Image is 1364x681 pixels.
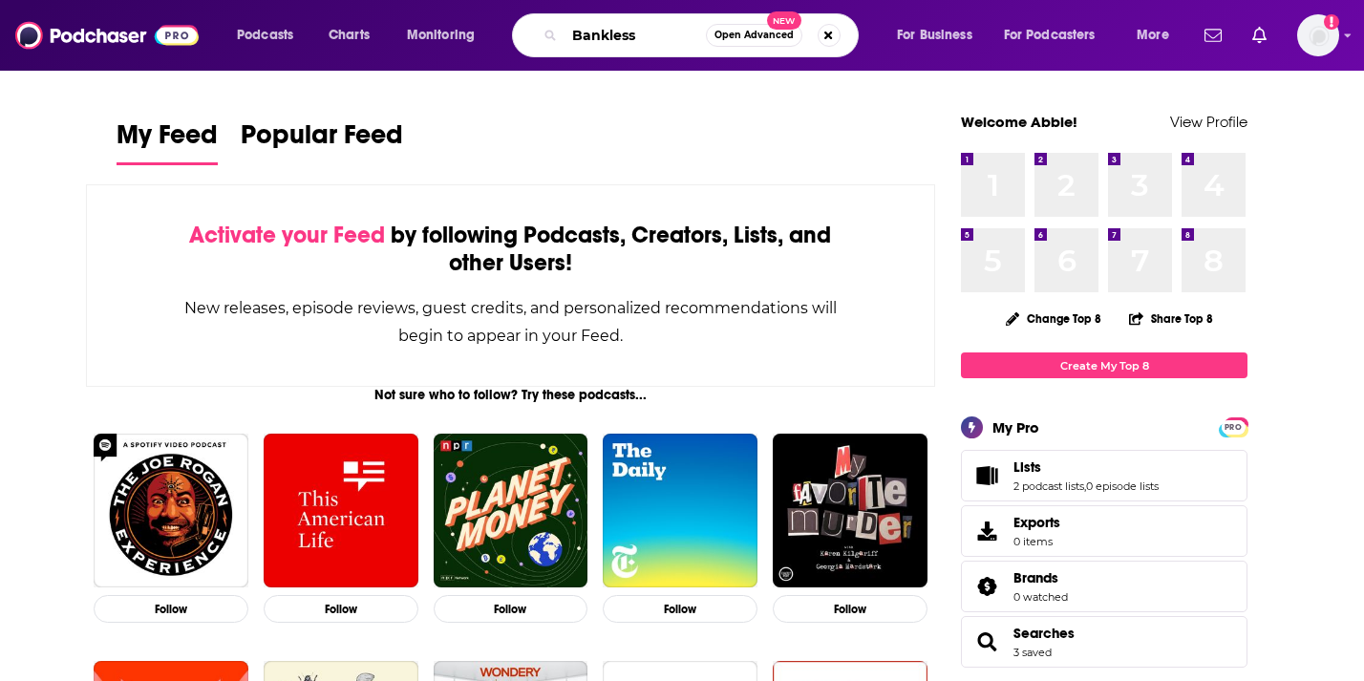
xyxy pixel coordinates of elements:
span: Exports [968,518,1006,544]
button: Open AdvancedNew [706,24,802,47]
img: The Joe Rogan Experience [94,434,248,588]
a: Create My Top 8 [961,352,1247,378]
button: Follow [264,595,418,623]
a: Brands [968,573,1006,600]
span: More [1137,22,1169,49]
a: View Profile [1170,113,1247,131]
button: open menu [224,20,318,51]
span: Exports [1013,514,1060,531]
div: My Pro [992,418,1039,436]
a: Welcome Abbie! [961,113,1077,131]
a: 0 episode lists [1086,479,1159,493]
span: For Podcasters [1004,22,1096,49]
a: Lists [1013,458,1159,476]
a: Brands [1013,569,1068,586]
span: Logged in as abbie.hatfield [1297,14,1339,56]
span: Popular Feed [241,118,403,162]
span: New [767,11,801,30]
button: open menu [1123,20,1193,51]
div: by following Podcasts, Creators, Lists, and other Users! [182,222,839,277]
a: Popular Feed [241,118,403,165]
a: My Feed [117,118,218,165]
span: Lists [961,450,1247,501]
a: Charts [316,20,381,51]
img: User Profile [1297,14,1339,56]
a: PRO [1222,419,1245,434]
div: Search podcasts, credits, & more... [530,13,877,57]
img: This American Life [264,434,418,588]
img: Planet Money [434,434,588,588]
span: Activate your Feed [189,221,385,249]
a: Show notifications dropdown [1245,19,1274,52]
a: 3 saved [1013,646,1052,659]
div: Not sure who to follow? Try these podcasts... [86,387,935,403]
img: Podchaser - Follow, Share and Rate Podcasts [15,17,199,53]
svg: Add a profile image [1324,14,1339,30]
span: Monitoring [407,22,475,49]
a: 2 podcast lists [1013,479,1084,493]
button: open menu [991,20,1123,51]
span: Lists [1013,458,1041,476]
span: Open Advanced [714,31,794,40]
input: Search podcasts, credits, & more... [565,20,706,51]
a: Searches [1013,625,1075,642]
img: My Favorite Murder with Karen Kilgariff and Georgia Hardstark [773,434,927,588]
button: Follow [603,595,757,623]
a: Lists [968,462,1006,489]
a: Searches [968,628,1006,655]
img: The Daily [603,434,757,588]
span: Podcasts [237,22,293,49]
button: Follow [434,595,588,623]
span: Charts [329,22,370,49]
button: Change Top 8 [994,307,1113,330]
button: Share Top 8 [1128,300,1214,337]
div: New releases, episode reviews, guest credits, and personalized recommendations will begin to appe... [182,294,839,350]
span: Searches [961,616,1247,668]
button: Follow [94,595,248,623]
button: open menu [394,20,500,51]
span: PRO [1222,420,1245,435]
span: , [1084,479,1086,493]
a: Show notifications dropdown [1197,19,1229,52]
span: 0 items [1013,535,1060,548]
button: Show profile menu [1297,14,1339,56]
a: Exports [961,505,1247,557]
span: For Business [897,22,972,49]
span: My Feed [117,118,218,162]
span: Brands [961,561,1247,612]
span: Brands [1013,569,1058,586]
button: Follow [773,595,927,623]
a: 0 watched [1013,590,1068,604]
button: open menu [884,20,996,51]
